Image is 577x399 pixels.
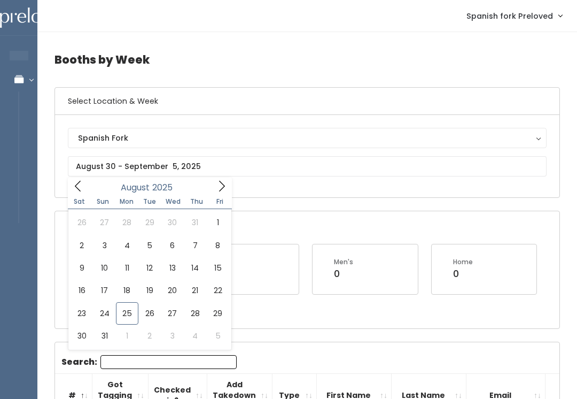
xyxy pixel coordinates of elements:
label: Search: [61,355,237,369]
span: August 31, 2025 [93,325,115,347]
div: Spanish Fork [78,132,536,144]
span: August 2, 2025 [71,234,93,257]
span: August 16, 2025 [71,279,93,302]
span: September 3, 2025 [161,325,184,347]
span: August 26, 2025 [138,302,161,325]
h4: Booths by Week [54,45,560,74]
span: July 31, 2025 [184,211,206,234]
span: August 29, 2025 [206,302,229,325]
span: August 5, 2025 [138,234,161,257]
span: September 4, 2025 [184,325,206,347]
input: Search: [100,355,237,369]
span: Sun [91,198,115,205]
span: August 10, 2025 [93,257,115,279]
span: August 13, 2025 [161,257,184,279]
span: Thu [185,198,208,205]
span: July 30, 2025 [161,211,184,234]
span: August 14, 2025 [184,257,206,279]
span: Wed [161,198,185,205]
span: August 17, 2025 [93,279,115,302]
span: September 5, 2025 [206,325,229,347]
span: Fri [208,198,232,205]
span: August 21, 2025 [184,279,206,302]
a: Spanish fork Preloved [456,4,573,27]
span: August 6, 2025 [161,234,184,257]
input: August 30 - September 5, 2025 [68,156,547,177]
h6: Select Location & Week [55,88,559,115]
span: August 7, 2025 [184,234,206,257]
div: 0 [453,267,473,281]
span: August 28, 2025 [184,302,206,325]
span: August [121,183,150,192]
span: August 4, 2025 [116,234,138,257]
span: July 26, 2025 [71,211,93,234]
span: August 11, 2025 [116,257,138,279]
span: July 28, 2025 [116,211,138,234]
span: August 1, 2025 [206,211,229,234]
span: August 22, 2025 [206,279,229,302]
span: August 19, 2025 [138,279,161,302]
span: August 18, 2025 [116,279,138,302]
span: August 8, 2025 [206,234,229,257]
input: Year [150,181,182,194]
span: September 2, 2025 [138,325,161,347]
div: Home [453,257,473,267]
span: August 3, 2025 [93,234,115,257]
div: Men's [334,257,353,267]
span: August 27, 2025 [161,302,184,325]
span: July 29, 2025 [138,211,161,234]
span: Sat [68,198,91,205]
span: September 1, 2025 [116,325,138,347]
span: August 9, 2025 [71,257,93,279]
span: Mon [115,198,138,205]
span: Spanish fork Preloved [466,10,553,22]
div: 0 [334,267,353,281]
span: August 23, 2025 [71,302,93,325]
span: August 25, 2025 [116,302,138,325]
span: August 20, 2025 [161,279,184,302]
span: Tue [138,198,161,205]
button: Spanish Fork [68,128,547,148]
span: August 30, 2025 [71,325,93,347]
span: August 12, 2025 [138,257,161,279]
span: August 15, 2025 [206,257,229,279]
span: July 27, 2025 [93,211,115,234]
span: August 24, 2025 [93,302,115,325]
